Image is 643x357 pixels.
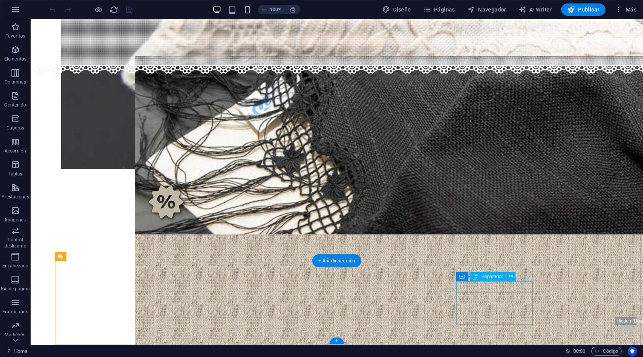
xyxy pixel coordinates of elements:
button: reload [109,5,118,14]
button: 100% [258,5,285,14]
button: Publicar [561,3,606,16]
button: Navegador [464,3,509,16]
button: Usercentrics [628,347,637,356]
p: Imágenes [5,217,26,223]
span: AI Writer [519,6,552,13]
span: 00 00 [573,347,585,356]
button: Haz clic para salir del modo de previsualización y seguir editando [94,5,103,14]
p: Prestaciones [2,194,29,200]
button: Diseño [379,3,414,16]
div: + [329,337,344,344]
button: Páginas [420,3,458,16]
span: Más [615,6,636,13]
span: Navegador [467,6,506,13]
span: Separador [481,274,503,279]
div: + Añadir sección [312,254,361,267]
h6: 100% [269,5,282,14]
span: Diseño [382,6,411,13]
p: Columnas [5,79,26,85]
span: Páginas [423,6,455,13]
p: Contenido [4,102,26,108]
p: Favoritos [5,33,25,39]
a: Haz clic para cancelar la selección y doble clic para abrir páginas [6,347,27,356]
button: Código [591,347,622,356]
i: Al redimensionar, ajustar el nivel de zoom automáticamente para ajustarse al dispositivo elegido. [289,6,296,13]
p: Tablas [8,171,23,177]
p: Marketing [5,332,26,338]
p: Cuadros [7,125,24,131]
p: Encabezado [2,263,28,269]
p: Elementos [4,56,26,62]
p: Pie de página [1,286,29,292]
button: AI Writer [516,3,555,16]
p: Accordion [5,148,26,154]
span: Código [595,347,618,356]
span: : [579,348,580,354]
button: Más [612,3,640,16]
p: Formularios [2,309,28,315]
div: Diseño (Ctrl+Alt+Y) [379,3,414,16]
i: Volver a cargar página [109,5,118,14]
span: Publicar [567,6,600,13]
